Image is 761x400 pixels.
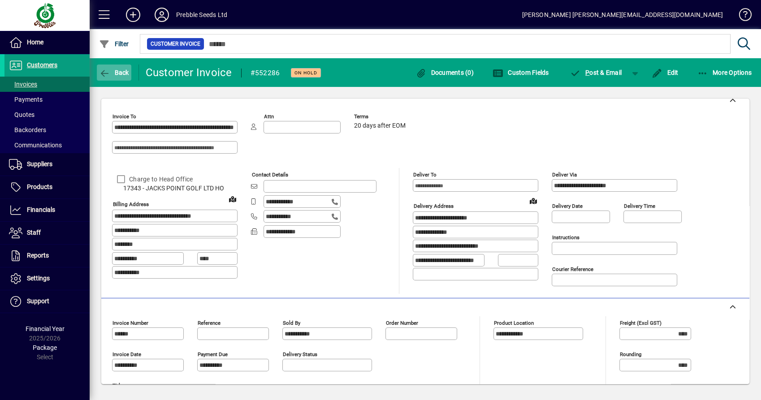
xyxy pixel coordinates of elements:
[4,138,90,153] a: Communications
[552,172,577,178] mat-label: Deliver via
[695,65,754,81] button: More Options
[99,40,129,47] span: Filter
[4,199,90,221] a: Financials
[4,92,90,107] a: Payments
[151,39,200,48] span: Customer Invoice
[27,229,41,236] span: Staff
[112,351,141,357] mat-label: Invoice date
[4,267,90,290] a: Settings
[9,96,43,103] span: Payments
[620,320,662,326] mat-label: Freight (excl GST)
[27,183,52,190] span: Products
[176,8,227,22] div: Prebble Seeds Ltd
[4,122,90,138] a: Backorders
[413,65,476,81] button: Documents (0)
[33,344,57,351] span: Package
[4,77,90,92] a: Invoices
[652,69,679,76] span: Edit
[264,113,274,120] mat-label: Attn
[4,31,90,54] a: Home
[9,81,37,88] span: Invoices
[112,320,148,326] mat-label: Invoice number
[522,8,723,22] div: [PERSON_NAME] [PERSON_NAME][EMAIL_ADDRESS][DOMAIN_NAME]
[283,320,300,326] mat-label: Sold by
[146,65,232,80] div: Customer Invoice
[386,320,418,326] mat-label: Order number
[4,176,90,198] a: Products
[27,39,43,46] span: Home
[90,65,139,81] app-page-header-button: Back
[552,266,593,272] mat-label: Courier Reference
[4,153,90,176] a: Suppliers
[27,297,49,305] span: Support
[4,290,90,313] a: Support
[620,351,641,357] mat-label: Rounding
[119,7,147,23] button: Add
[494,320,534,326] mat-label: Product location
[112,184,238,193] span: 17343 - JACKS POINT GOLF LTD HO
[649,65,681,81] button: Edit
[354,114,408,120] span: Terms
[9,126,46,133] span: Backorders
[585,69,589,76] span: P
[570,69,622,76] span: ost & Email
[198,351,228,357] mat-label: Payment due
[97,65,131,81] button: Back
[9,111,35,118] span: Quotes
[283,351,317,357] mat-label: Delivery status
[490,65,551,81] button: Custom Fields
[526,194,540,208] a: View on map
[225,192,240,206] a: View on map
[415,69,474,76] span: Documents (0)
[26,325,65,332] span: Financial Year
[99,69,129,76] span: Back
[354,122,406,129] span: 20 days after EOM
[493,69,549,76] span: Custom Fields
[413,172,437,178] mat-label: Deliver To
[4,107,90,122] a: Quotes
[198,320,221,326] mat-label: Reference
[27,252,49,259] span: Reports
[27,160,52,168] span: Suppliers
[112,113,136,120] mat-label: Invoice To
[27,206,55,213] span: Financials
[697,69,752,76] span: More Options
[4,245,90,267] a: Reports
[624,203,655,209] mat-label: Delivery time
[147,7,176,23] button: Profile
[9,142,62,149] span: Communications
[294,70,317,76] span: On hold
[251,66,280,80] div: #552286
[552,234,579,241] mat-label: Instructions
[552,203,583,209] mat-label: Delivery date
[97,36,131,52] button: Filter
[27,275,50,282] span: Settings
[732,2,750,31] a: Knowledge Base
[112,383,123,389] mat-label: Title
[566,65,627,81] button: Post & Email
[27,61,57,69] span: Customers
[4,222,90,244] a: Staff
